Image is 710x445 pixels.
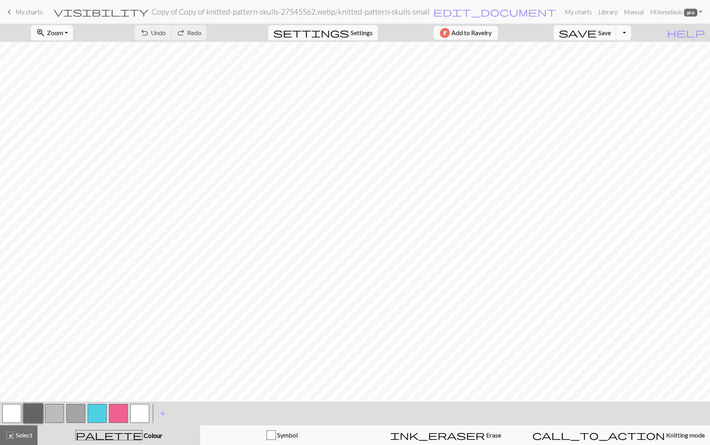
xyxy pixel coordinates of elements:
[143,432,162,439] span: Colour
[667,27,705,38] span: help
[554,25,616,40] button: Save
[440,28,450,38] img: Ravelry
[268,25,378,40] button: SettingsSettings
[5,430,15,441] span: highlight_alt
[527,425,710,445] button: Knitting mode
[433,6,556,17] span: edit_document
[273,27,349,38] span: settings
[31,25,73,40] button: Zoom
[158,408,167,419] span: add
[47,29,63,36] span: Zoom
[665,431,705,439] span: Knitting mode
[451,28,492,38] span: Add to Ravelry
[54,6,148,17] span: visibility
[559,27,597,38] span: save
[15,8,43,15] span: My charts
[36,27,45,38] span: zoom_in
[532,430,665,441] span: call_to_action
[276,431,298,439] span: Symbol
[598,29,611,36] span: Save
[647,4,705,20] a: HiJenxdavis pro
[390,430,485,441] span: ink_eraser
[15,431,32,439] span: Select
[434,26,498,40] button: Add to Ravelry
[152,7,430,16] h2: Copy of Copy of knitted-pattern-skulls-27545562.webp / knitted-pattern-skulls-small
[5,5,43,19] a: My charts
[5,6,14,17] span: keyboard_arrow_left
[200,425,364,445] button: Symbol
[351,28,373,37] span: Settings
[562,4,595,20] a: My charts
[595,4,621,20] a: Library
[273,28,349,37] i: Settings
[485,431,501,439] span: Erase
[684,9,697,17] span: pro
[38,425,200,445] button: Colour
[364,425,527,445] button: Erase
[621,4,647,20] a: Manual
[76,430,142,441] span: palette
